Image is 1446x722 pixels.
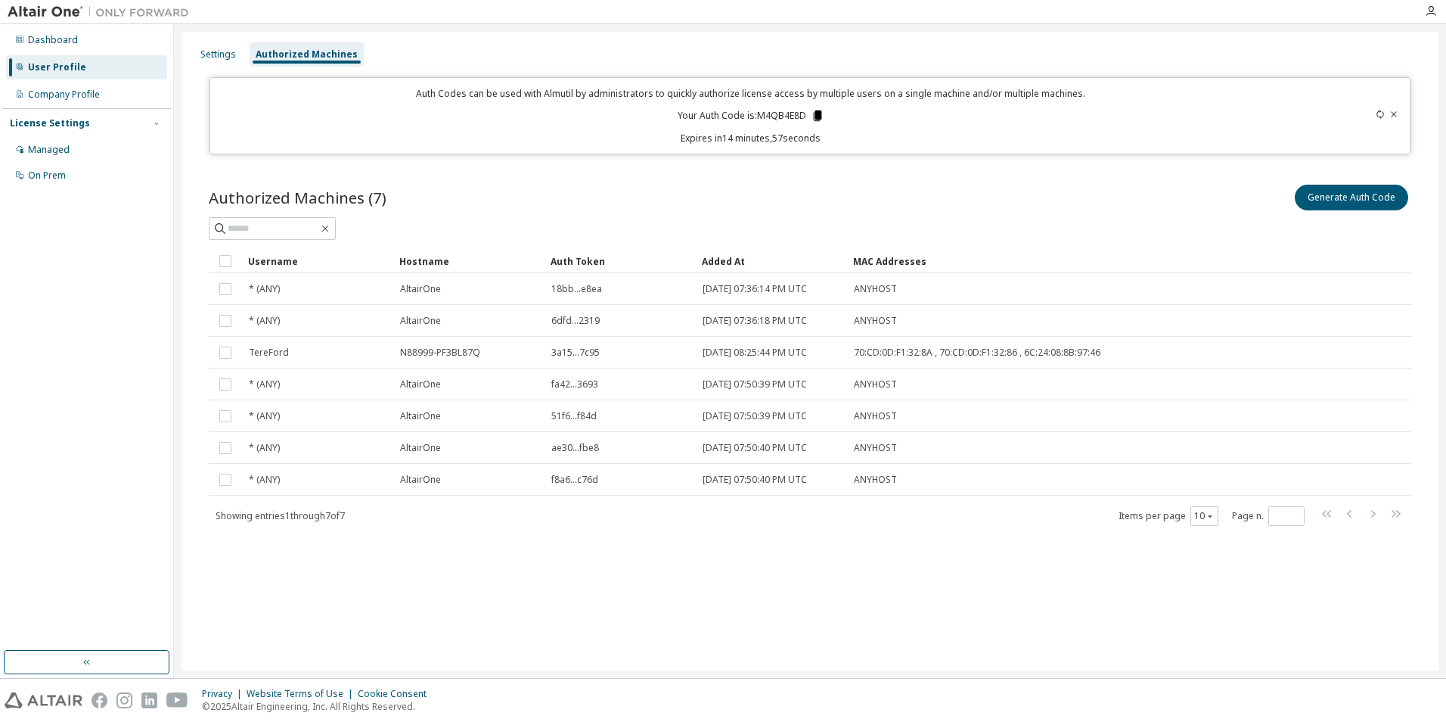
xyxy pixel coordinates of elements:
[551,410,597,422] span: 51f6...f84d
[200,48,236,61] div: Settings
[209,187,386,208] span: Authorized Machines (7)
[703,283,807,295] span: [DATE] 07:36:14 PM UTC
[551,249,690,273] div: Auth Token
[400,474,441,486] span: AltairOne
[854,378,897,391] span: ANYHOST
[400,378,441,391] span: AltairOne
[202,688,247,700] div: Privacy
[1295,185,1408,210] button: Generate Auth Code
[853,249,1252,273] div: MAC Addresses
[249,283,280,295] span: * (ANY)
[249,410,280,422] span: * (ANY)
[249,442,280,454] span: * (ANY)
[551,347,600,359] span: 3a15...7c95
[400,442,441,454] span: AltairOne
[703,315,807,327] span: [DATE] 07:36:18 PM UTC
[28,170,66,182] div: On Prem
[10,117,90,129] div: License Settings
[400,410,441,422] span: AltairOne
[703,347,807,359] span: [DATE] 08:25:44 PM UTC
[249,474,280,486] span: * (ANY)
[703,410,807,422] span: [DATE] 07:50:39 PM UTC
[678,109,824,123] p: Your Auth Code is: M4QB4E8D
[5,692,82,708] img: altair_logo.svg
[219,132,1283,145] p: Expires in 14 minutes, 57 seconds
[28,89,100,101] div: Company Profile
[551,378,598,391] span: fa42...3693
[1194,510,1215,522] button: 10
[854,283,897,295] span: ANYHOST
[854,315,897,327] span: ANYHOST
[216,509,345,522] span: Showing entries 1 through 7 of 7
[1119,506,1218,526] span: Items per page
[358,688,436,700] div: Cookie Consent
[551,442,599,454] span: ae30...fbe8
[256,48,358,61] div: Authorized Machines
[551,283,602,295] span: 18bb...e8ea
[249,315,280,327] span: * (ANY)
[400,315,441,327] span: AltairOne
[8,5,197,20] img: Altair One
[249,347,289,359] span: TereFord
[166,692,188,708] img: youtube.svg
[247,688,358,700] div: Website Terms of Use
[703,474,807,486] span: [DATE] 07:50:40 PM UTC
[92,692,107,708] img: facebook.svg
[400,283,441,295] span: AltairOne
[141,692,157,708] img: linkedin.svg
[1232,506,1305,526] span: Page n.
[116,692,132,708] img: instagram.svg
[703,378,807,391] span: [DATE] 07:50:39 PM UTC
[703,442,807,454] span: [DATE] 07:50:40 PM UTC
[219,87,1283,100] p: Auth Codes can be used with Almutil by administrators to quickly authorize license access by mult...
[702,249,841,273] div: Added At
[854,442,897,454] span: ANYHOST
[854,410,897,422] span: ANYHOST
[28,61,86,73] div: User Profile
[854,347,1100,359] span: 70:CD:0D:F1:32:8A , 70:CD:0D:F1:32:86 , 6C:24:08:8B:97:46
[551,315,600,327] span: 6dfd...2319
[249,378,280,391] span: * (ANY)
[28,144,70,156] div: Managed
[28,34,78,46] div: Dashboard
[400,347,480,359] span: N88999-PF3BL87Q
[854,474,897,486] span: ANYHOST
[399,249,538,273] div: Hostname
[248,249,387,273] div: Username
[551,474,598,486] span: f8a6...c76d
[202,700,436,713] p: © 2025 Altair Engineering, Inc. All Rights Reserved.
